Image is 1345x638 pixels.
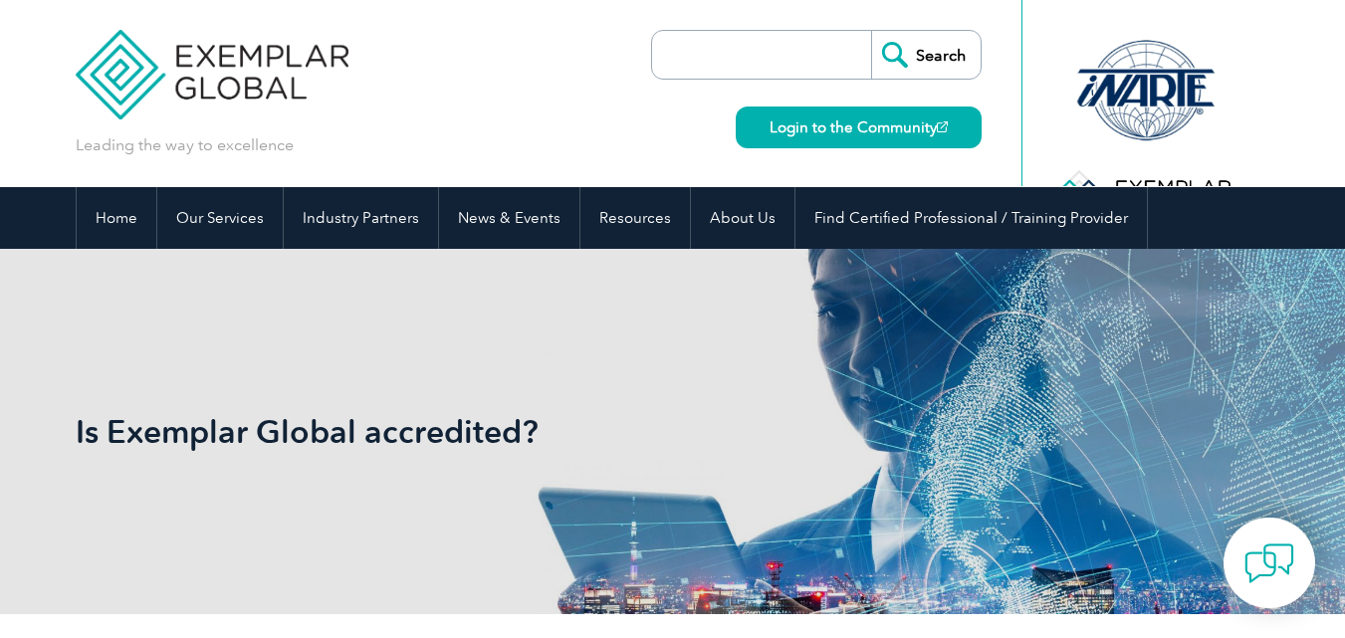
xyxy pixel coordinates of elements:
[439,187,579,249] a: News & Events
[871,31,981,79] input: Search
[691,187,794,249] a: About Us
[76,134,294,156] p: Leading the way to excellence
[736,106,982,148] a: Login to the Community
[76,412,840,451] h1: Is Exemplar Global accredited?
[284,187,438,249] a: Industry Partners
[1244,538,1294,588] img: contact-chat.png
[795,187,1147,249] a: Find Certified Professional / Training Provider
[77,187,156,249] a: Home
[157,187,283,249] a: Our Services
[937,121,948,132] img: open_square.png
[580,187,690,249] a: Resources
